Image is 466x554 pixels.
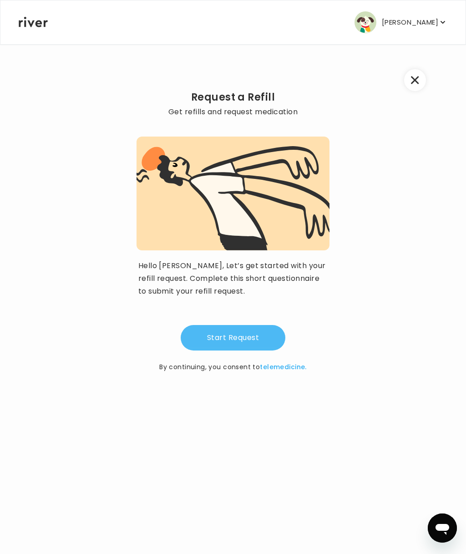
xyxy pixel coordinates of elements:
[181,325,285,351] button: Start Request
[137,91,330,104] h2: Request a Refill
[159,361,307,372] p: By continuing, you consent to
[355,11,447,33] button: user avatar[PERSON_NAME]
[260,362,306,371] a: telemedicine.
[428,513,457,543] iframe: Button to launch messaging window
[355,11,376,33] img: user avatar
[137,146,330,250] img: visit complete graphic
[382,16,438,29] p: [PERSON_NAME]
[138,259,328,298] p: Hello [PERSON_NAME], Let’s get started with your refill request. Complete this short questionnair...
[137,106,330,118] p: Get refills and request medication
